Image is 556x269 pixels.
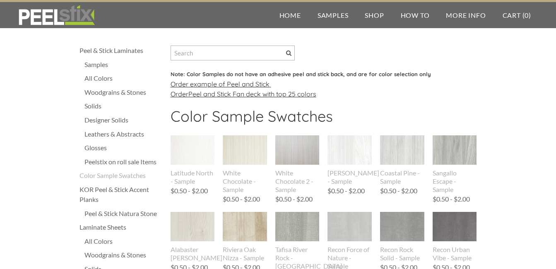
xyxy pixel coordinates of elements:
img: s832171791223022656_p840_i1_w690.png [327,120,372,180]
a: Glosses [84,143,162,153]
div: [PERSON_NAME] - Sample [327,169,372,185]
span: 0 [525,11,529,19]
img: s832171791223022656_p435_i1_w400.jpeg [171,135,215,165]
a: KOR Peel & Stick Accent Planks [79,185,162,204]
a: Leathers & Abstracts [84,129,162,139]
div: Sangallo Escape - Sample [433,169,477,194]
span: Search [286,50,291,56]
a: Peel & Stick Natura Stone [84,209,162,219]
img: s832171791223022656_p442_i1_w400.jpeg [223,135,267,165]
div: $0.50 - $2.00 [275,196,313,202]
img: s832171791223022656_p896_i1_w1536.jpeg [327,202,372,251]
a: Samples [84,60,162,70]
a: Woodgrains & Stones [84,87,162,97]
img: s832171791223022656_p810_i1_w640.jpeg [433,122,477,179]
a: White Chocolate - Sample [223,135,267,193]
a: All Colors [84,73,162,83]
a: Recon Urban Vibe - Sample [433,212,477,262]
a: Peel and Stick Fan deck with top 25 colors [188,90,316,98]
a: Color Sample Swatches [79,171,162,180]
a: Latitude North - Sample [171,135,215,185]
a: All Colors [84,236,162,246]
div: Recon Urban Vibe - Sample [433,245,477,262]
img: s832171791223022656_p846_i1_w716.png [380,122,424,179]
div: $0.50 - $2.00 [327,187,365,194]
a: Riviera Oak Nizza - Sample [223,212,267,262]
div: Alabaster [PERSON_NAME] [171,245,215,262]
a: Peel & Stick Laminates [79,46,162,55]
a: Woodgrains & Stones [84,250,162,260]
a: Home [271,2,309,28]
a: Shop [356,2,392,28]
a: Sangallo Escape - Sample [433,135,477,193]
a: [PERSON_NAME] - Sample [327,135,372,185]
a: Laminate Sheets [79,222,162,232]
h2: Color Sample Swatches [171,107,477,131]
font: Note: Color Samples do not have an adhesive peel and stick back, and are for color selection only [171,71,431,77]
div: Coastal Pine - Sample [380,169,424,185]
u: Order e [171,80,271,88]
a: More Info [438,2,494,28]
div: Latitude North - Sample [171,169,215,185]
img: REFACE SUPPLIES [17,5,96,26]
a: How To [392,2,438,28]
div: White Chocolate - Sample [223,169,267,194]
a: White Chocolate 2 - Sample [275,135,320,193]
a: xample of Peel and Stick [194,80,270,88]
a: Samples [309,2,357,28]
img: s832171791223022656_p843_i1_w738.png [171,199,215,255]
img: s832171791223022656_p669_i2_w307.jpeg [275,212,320,241]
a: Cart (0) [494,2,539,28]
div: Riviera Oak Nizza - Sample [223,245,267,262]
div: $0.50 - $2.00 [171,187,208,194]
a: Coastal Pine - Sample [380,135,424,185]
img: s832171791223022656_p894_i1_w1536.jpeg [433,203,477,250]
a: Designer Solids [84,115,162,125]
a: Recon Rock Solid - Sample [380,212,424,262]
img: s832171791223022656_p892_i1_w1536.jpeg [380,203,424,251]
div: $0.50 - $2.00 [223,196,260,202]
u: Order [171,90,316,98]
div: $0.50 - $2.00 [433,196,470,202]
a: Peelstix on roll sale Items [84,157,162,167]
div: $0.50 - $2.00 [380,187,417,194]
a: Solids [84,101,162,111]
a: Alabaster [PERSON_NAME] [171,212,215,262]
input: Search [171,46,295,60]
div: White Chocolate 2 - Sample [275,169,320,194]
img: s832171791223022656_p703_i8_w640.jpeg [223,212,267,241]
div: Recon Rock Solid - Sample [380,245,424,262]
img: s832171791223022656_p796_i1_w640.jpeg [275,122,320,179]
